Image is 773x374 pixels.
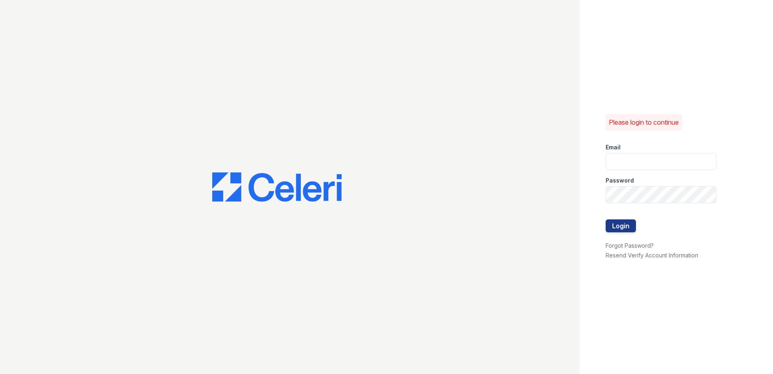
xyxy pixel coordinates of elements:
label: Email [606,143,621,151]
a: Forgot Password? [606,242,654,249]
label: Password [606,176,634,185]
p: Please login to continue [609,117,679,127]
a: Resend Verify Account Information [606,252,698,259]
img: CE_Logo_Blue-a8612792a0a2168367f1c8372b55b34899dd931a85d93a1a3d3e32e68fde9ad4.png [212,172,342,202]
button: Login [606,219,636,232]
